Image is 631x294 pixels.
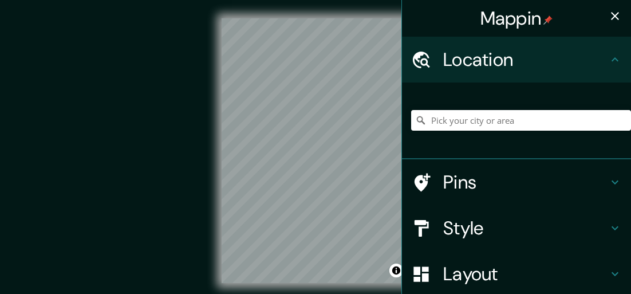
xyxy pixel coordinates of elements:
[443,48,608,71] h4: Location
[402,159,631,205] div: Pins
[443,262,608,285] h4: Layout
[443,217,608,240] h4: Style
[222,18,409,283] canvas: Map
[543,15,553,25] img: pin-icon.png
[402,205,631,251] div: Style
[443,171,608,194] h4: Pins
[389,264,403,277] button: Toggle attribution
[480,7,553,30] h4: Mappin
[411,110,631,131] input: Pick your city or area
[402,37,631,83] div: Location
